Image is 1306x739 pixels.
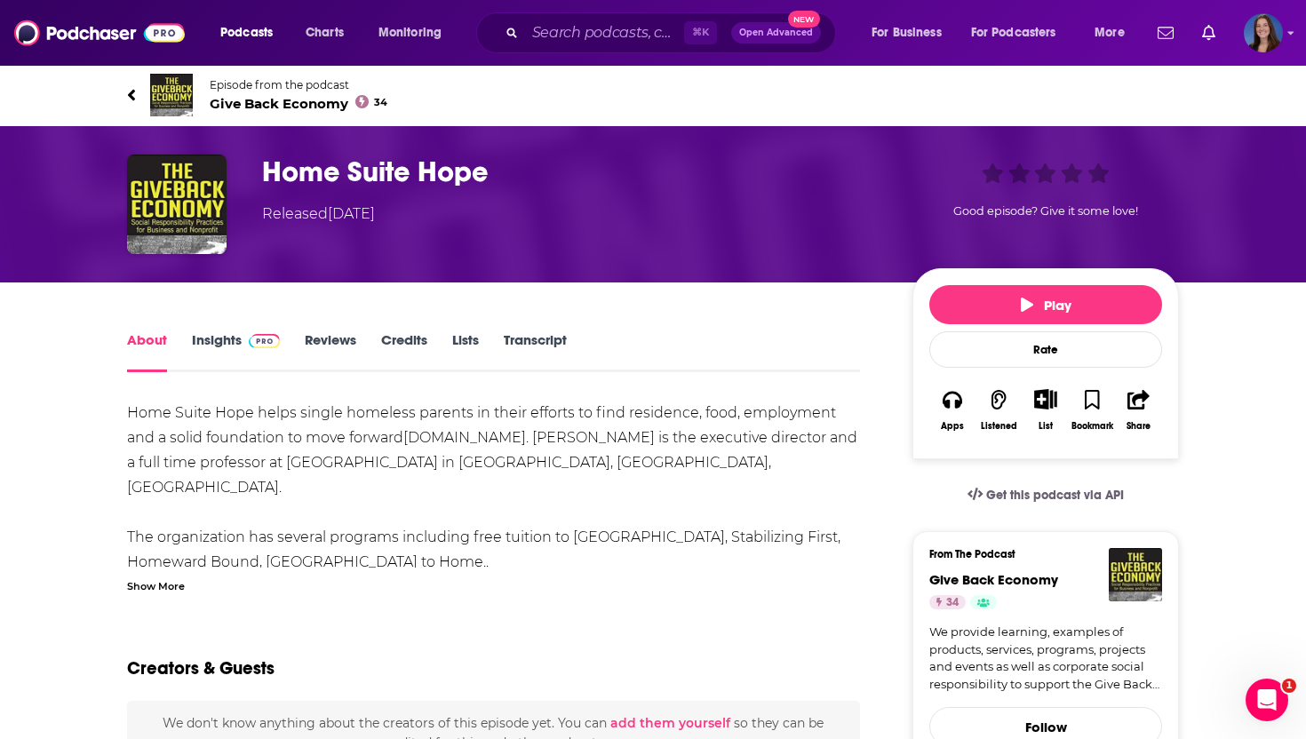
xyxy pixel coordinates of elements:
span: For Podcasters [971,20,1056,45]
a: Credits [381,331,427,372]
img: Give Back Economy [1109,548,1162,601]
a: Show notifications dropdown [1195,18,1222,48]
span: ⌘ K [684,21,717,44]
a: Get this podcast via API [953,473,1138,517]
span: 1 [1282,679,1296,693]
span: Logged in as emmadonovan [1244,13,1283,52]
img: Home Suite Hope [127,155,227,254]
span: Get this podcast via API [986,488,1124,503]
button: open menu [960,19,1082,47]
span: 34 [946,594,959,612]
span: Monitoring [378,20,442,45]
a: Charts [294,19,354,47]
button: open menu [859,19,964,47]
div: Share [1127,421,1151,432]
a: InsightsPodchaser Pro [192,331,280,372]
button: Play [929,285,1162,324]
span: New [788,11,820,28]
input: Search podcasts, credits, & more... [525,19,684,47]
img: Podchaser Pro [249,334,280,348]
button: Apps [929,377,976,442]
button: Show profile menu [1244,13,1283,52]
button: Bookmark [1069,377,1115,442]
button: open menu [1082,19,1147,47]
a: Lists [452,331,479,372]
a: Show notifications dropdown [1151,18,1181,48]
button: Share [1116,377,1162,442]
h1: Home Suite Hope [262,155,884,189]
a: Transcript [504,331,567,372]
a: Reviews [305,331,356,372]
button: add them yourself [610,716,730,730]
span: More [1095,20,1125,45]
div: List [1039,420,1053,432]
a: Give Back EconomyEpisode from the podcastGive Back Economy34 [127,74,653,116]
button: open menu [208,19,296,47]
iframe: Intercom live chat [1246,679,1288,721]
img: User Profile [1244,13,1283,52]
span: Good episode? Give it some love! [953,204,1138,218]
span: Play [1021,297,1071,314]
span: Podcasts [220,20,273,45]
a: [DOMAIN_NAME] [403,429,526,446]
div: Show More ButtonList [1023,377,1069,442]
img: Podchaser - Follow, Share and Rate Podcasts [14,16,185,50]
span: 34 [374,99,387,107]
span: Charts [306,20,344,45]
a: We provide learning, examples of products, services, programs, projects and events as well as cor... [929,624,1162,693]
span: For Business [872,20,942,45]
h3: From The Podcast [929,548,1148,560]
a: About [127,331,167,372]
a: Give Back Economy [929,571,1058,588]
div: Rate [929,331,1162,368]
span: Give Back Economy [210,95,387,112]
div: Search podcasts, credits, & more... [493,12,853,53]
img: Give Back Economy [150,74,193,116]
a: 34 [929,595,966,609]
span: Open Advanced [739,28,813,37]
button: Listened [976,377,1022,442]
div: Listened [981,421,1017,432]
button: Open AdvancedNew [731,22,821,44]
div: Bookmark [1071,421,1113,432]
div: Apps [941,421,964,432]
button: Show More Button [1027,389,1063,409]
span: Episode from the podcast [210,78,387,91]
button: open menu [366,19,465,47]
div: Released [DATE] [262,203,375,225]
h2: Creators & Guests [127,657,275,679]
